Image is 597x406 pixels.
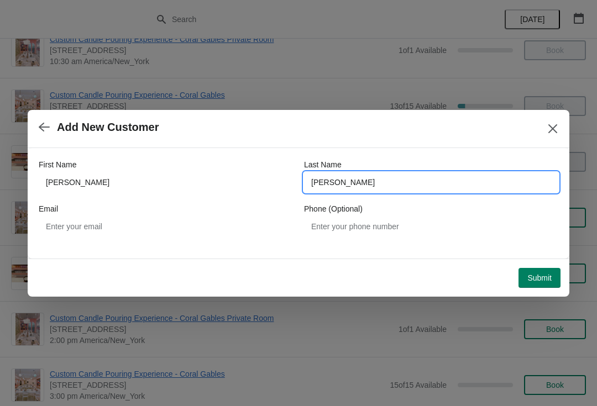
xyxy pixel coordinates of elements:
[39,159,76,170] label: First Name
[543,119,563,139] button: Close
[304,217,558,236] input: Enter your phone number
[304,203,363,214] label: Phone (Optional)
[39,203,58,214] label: Email
[39,217,293,236] input: Enter your email
[57,121,159,134] h2: Add New Customer
[304,159,342,170] label: Last Name
[304,172,558,192] input: Smith
[519,268,561,288] button: Submit
[39,172,293,192] input: John
[527,273,552,282] span: Submit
